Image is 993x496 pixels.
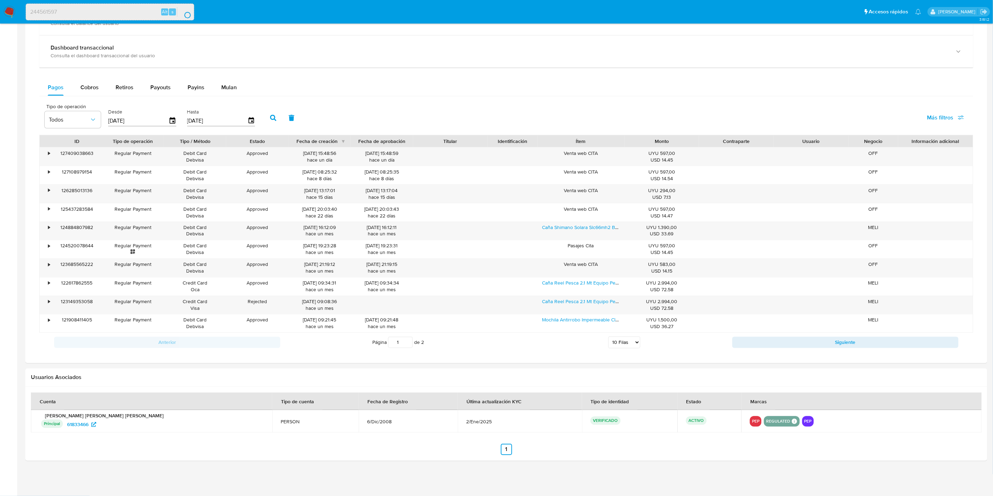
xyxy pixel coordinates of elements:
[938,8,978,15] p: gregorio.negri@mercadolibre.com
[26,7,194,17] input: Buscar usuario o caso...
[979,17,989,22] span: 3.161.2
[980,8,988,15] a: Salir
[869,8,908,15] span: Accesos rápidos
[177,7,191,17] button: search-icon
[31,374,982,381] h2: Usuarios Asociados
[915,9,921,15] a: Notificaciones
[162,8,168,15] span: Alt
[171,8,174,15] span: s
